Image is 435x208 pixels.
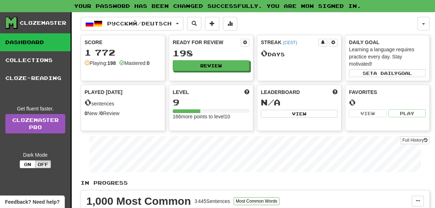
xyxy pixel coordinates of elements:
[349,109,387,117] button: View
[234,197,279,205] button: Most Common Words
[119,60,149,67] div: Mastered:
[100,110,103,116] strong: 0
[400,136,430,144] button: Full History
[85,48,161,57] div: 1 772
[187,17,201,30] button: Search sentences
[195,198,230,205] div: 3 445 Sentences
[85,98,161,107] div: sentences
[85,97,91,107] span: 0
[349,89,426,96] div: Favorites
[388,109,426,117] button: Play
[81,179,430,186] p: In Progress
[333,89,338,96] span: This week in points, UTC
[85,89,123,96] span: Played [DATE]
[35,160,51,168] button: Off
[107,20,172,27] span: Русский / Deutsch
[85,60,116,67] div: Playing:
[173,89,189,96] span: Level
[85,39,161,46] div: Score
[5,198,59,205] span: Open feedback widget
[349,69,426,77] button: Seta dailygoal
[85,110,161,117] div: New / Review
[147,60,149,66] strong: 0
[373,71,398,76] span: a daily
[261,49,338,58] div: Day s
[20,160,35,168] button: On
[85,110,87,116] strong: 0
[5,151,65,159] div: Dark Mode
[261,89,300,96] span: Leaderboard
[223,17,237,30] button: More stats
[261,110,338,118] button: View
[173,113,249,120] div: 166 more points to level 10
[349,98,426,107] div: 0
[20,19,66,27] div: Clozemaster
[349,39,426,46] div: Daily Goal
[5,114,65,133] a: ClozemasterPro
[173,49,249,58] div: 198
[261,39,319,46] div: Streak
[261,97,281,107] span: N/A
[81,17,183,30] button: Русский/Deutsch
[283,40,297,45] a: (CEST)
[205,17,219,30] button: Add sentence to collection
[244,89,249,96] span: Score more points to level up
[261,48,268,58] span: 0
[107,60,116,66] strong: 198
[86,196,191,207] div: 1,000 Most Common
[349,46,426,67] div: Learning a language requires practice every day. Stay motivated!
[173,39,241,46] div: Ready for Review
[173,60,249,71] button: Review
[173,98,249,107] div: 9
[5,105,65,112] div: Get fluent faster.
